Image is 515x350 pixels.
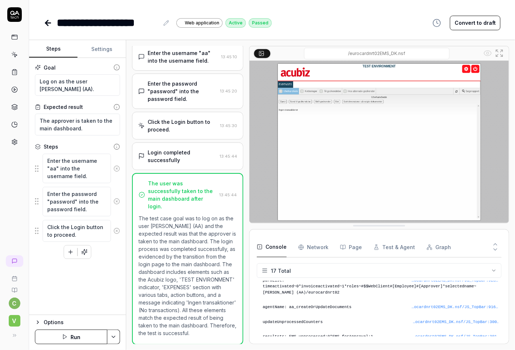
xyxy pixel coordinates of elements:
[111,161,123,176] button: Remove step
[263,319,499,325] pre: updateUnprocessedCounters
[35,330,107,344] button: Run
[35,186,120,217] div: Suggestions
[374,237,415,257] button: Test & Agent
[111,224,123,238] button: Remove step
[44,64,56,71] div: Goal
[482,47,494,59] button: Show all interative elements
[428,16,446,30] button: View version history
[111,194,123,209] button: Remove step
[411,319,499,325] button: …ocardnrt02EMS_DK.nsf/JS_TopBar:3009:9
[220,154,237,159] time: 13:45:44
[221,54,237,59] time: 13:45:10
[219,192,237,197] time: 13:45:44
[77,40,126,58] button: Settings
[257,237,287,257] button: Console
[9,315,20,327] span: V
[44,103,83,111] div: Expected result
[139,215,237,337] p: The test case goal was to log on as the user [PERSON_NAME] (AA) and the expected result was that ...
[411,334,499,340] button: …ocardnrt02EMS_DK.nsf/JS_TopBar:3012:9
[35,153,120,184] div: Suggestions
[44,143,58,150] div: Steps
[35,318,120,327] button: Options
[148,149,217,164] div: Login completed successfully
[3,282,26,293] a: Documentation
[35,220,120,242] div: Suggestions
[494,47,505,59] button: Open in full screen
[6,255,23,267] a: New conversation
[148,118,217,133] div: Click the Login button to proceed.
[427,237,451,257] button: Graph
[263,278,499,296] pre: parmList: timeactivated~0*invoiceactivated~1*roles~#$$WebClient#[Employee]#[Approver]*selectednam...
[249,61,509,223] img: Screenshot
[3,309,26,328] button: V
[450,16,500,30] button: Convert to draft
[263,334,499,340] pre: resultstr: EMS_unprocessed:0*EMS_forApproval:1
[249,18,272,28] div: Passed
[185,20,219,26] span: Web application
[298,237,328,257] button: Network
[220,89,237,94] time: 13:45:20
[9,298,20,309] button: c
[411,304,499,310] div: …ocardnrt02EMS_DK.nsf/JS_TopBar : 916 : 9
[3,270,26,282] a: Book a call with us
[340,237,362,257] button: Page
[225,18,246,28] div: Active
[29,40,77,58] button: Steps
[411,319,499,325] div: …ocardnrt02EMS_DK.nsf/JS_TopBar : 3009 : 9
[411,304,499,310] button: …ocardnrt02EMS_DK.nsf/JS_TopBar:916:9
[176,18,223,28] a: Web application
[220,123,237,128] time: 13:45:30
[411,334,499,340] div: …ocardnrt02EMS_DK.nsf/JS_TopBar : 3012 : 9
[148,49,218,64] div: Enter the username "aa" into the username field.
[44,318,120,327] div: Options
[148,180,216,210] div: The user was successfully taken to the main dashboard after login.
[263,304,499,310] pre: agentName: aa_createOrUpdateDocuments
[148,80,217,103] div: Enter the password "password" into the password field.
